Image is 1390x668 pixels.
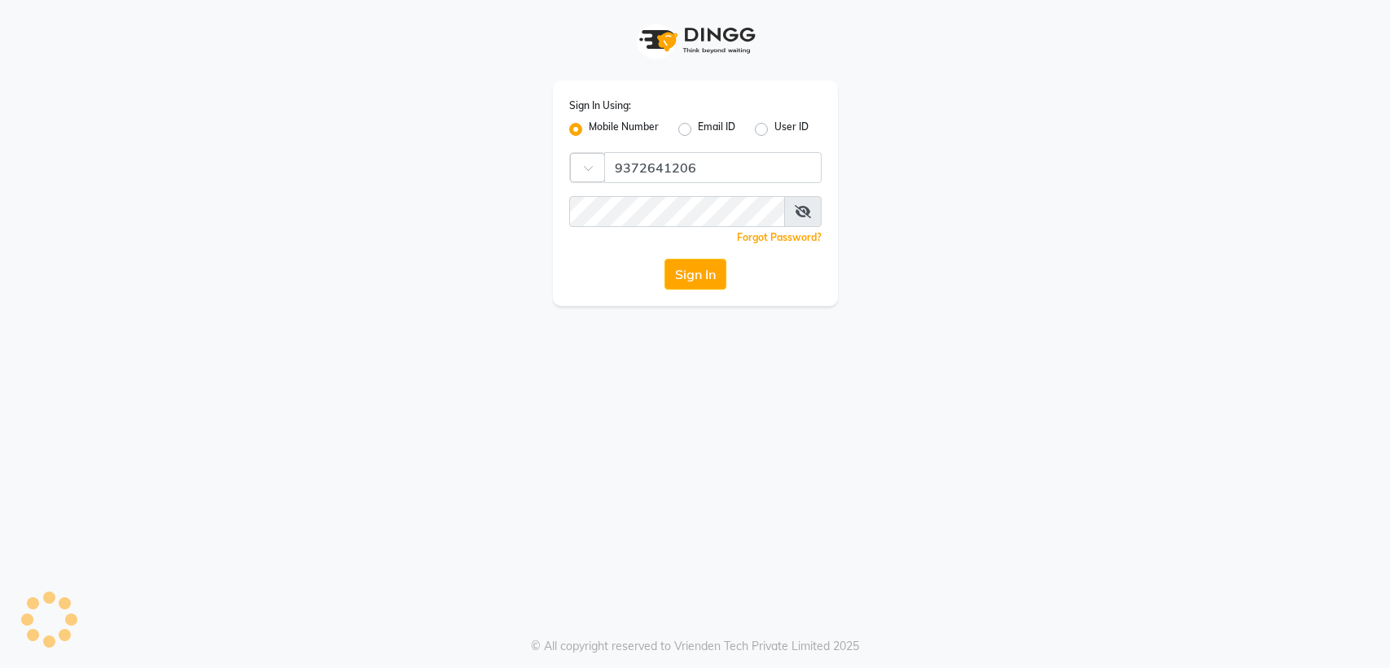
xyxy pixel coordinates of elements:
label: Email ID [698,120,735,139]
label: User ID [774,120,809,139]
a: Forgot Password? [737,231,822,243]
label: Mobile Number [589,120,659,139]
button: Sign In [664,259,726,290]
input: Username [604,152,822,183]
label: Sign In Using: [569,98,631,113]
img: logo1.svg [630,16,761,64]
input: Username [569,196,785,227]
